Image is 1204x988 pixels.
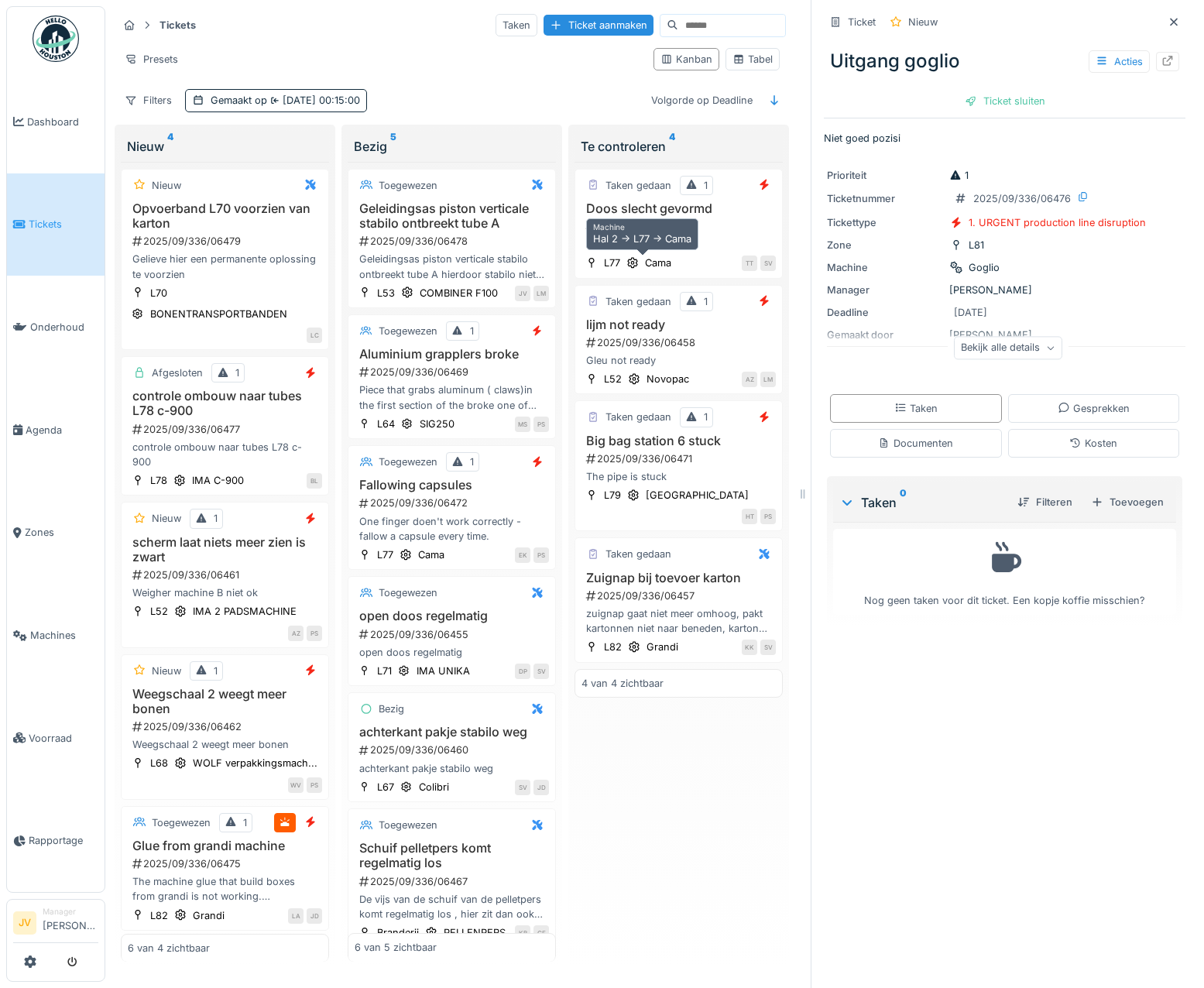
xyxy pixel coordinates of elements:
[585,219,776,234] div: 2025/09/336/06456
[13,906,98,943] a: JV Manager[PERSON_NAME]
[7,584,105,687] a: Machines
[470,455,474,469] div: 1
[33,15,79,62] img: Badge_color-CXgf-gQk.svg
[973,191,1071,206] div: 2025/09/336/06476
[379,178,437,193] div: Toegewezen
[152,365,203,380] div: Afgesloten
[593,222,691,232] h6: Machine
[900,493,907,512] sup: 0
[355,645,549,660] div: open doos regelmatig
[959,91,1051,111] div: Ticket sluiten
[152,178,181,193] div: Nieuw
[43,906,98,918] div: Manager
[128,585,322,600] div: Weigher machine B niet ok
[127,137,323,156] div: Nieuw
[581,606,776,636] div: zuignap gaat niet meer omhoog, pakt kartonnen niet naar beneden, karton blijft inde vormaker hangen
[214,511,218,526] div: 1
[760,256,776,271] div: SV
[307,777,322,793] div: PS
[379,818,437,832] div: Toegewezen
[760,509,776,524] div: PS
[379,324,437,338] div: Toegewezen
[355,347,549,362] h3: Aluminium grapplers broke
[969,260,1000,275] div: Goglio
[358,365,549,379] div: 2025/09/336/06469
[193,908,225,923] div: Grandi
[118,89,179,111] div: Filters
[470,324,474,338] div: 1
[355,892,549,921] div: De vijs van de schuif van de pelletpers komt regelmatig los , hier zit dan ook geen bout meer aan...
[131,719,322,734] div: 2025/09/336/06462
[150,908,168,923] div: L82
[150,604,168,619] div: L52
[1069,436,1117,451] div: Kosten
[827,283,1182,297] div: [PERSON_NAME]
[267,94,360,106] span: [DATE] 00:15:00
[908,15,938,29] div: Nieuw
[131,568,322,582] div: 2025/09/336/06461
[30,628,98,643] span: Machines
[647,640,678,654] div: Grandi
[533,925,549,941] div: GE
[128,874,322,904] div: The machine glue that build boxes from grandi is not working. The problem also came from others s...
[444,925,506,940] div: PELLENPERS
[7,70,105,173] a: Dashboard
[150,756,168,770] div: L68
[969,238,984,252] div: L81
[307,473,322,489] div: BL
[27,115,98,129] span: Dashboard
[243,815,247,830] div: 1
[827,215,943,230] div: Tickettype
[827,168,943,183] div: Prioriteit
[288,777,304,793] div: WV
[647,372,689,386] div: Novopac
[515,417,530,432] div: MS
[581,137,777,156] div: Te controleren
[533,286,549,301] div: LM
[390,137,396,156] sup: 5
[29,833,98,848] span: Rapportage
[153,18,202,33] strong: Tickets
[581,571,776,585] h3: Zuignap bij toevoer karton
[29,731,98,746] span: Voorraad
[824,41,1185,81] div: Uitgang goglio
[43,906,98,939] li: [PERSON_NAME]
[533,664,549,679] div: SV
[7,790,105,893] a: Rapportage
[827,191,943,206] div: Ticketnummer
[515,780,530,795] div: SV
[379,702,404,716] div: Bezig
[827,283,943,297] div: Manager
[839,493,1005,512] div: Taken
[358,627,549,642] div: 2025/09/336/06455
[307,908,322,924] div: JD
[128,737,322,752] div: Weegschaal 2 weegt meer bonen
[128,839,322,853] h3: Glue from grandi machine
[419,780,449,794] div: Colibri
[533,780,549,795] div: JD
[515,286,530,301] div: JV
[605,178,671,193] div: Taken gedaan
[128,940,210,955] div: 6 van 4 zichtbaar
[954,305,987,320] div: [DATE]
[827,260,943,275] div: Machine
[848,15,876,29] div: Ticket
[969,215,1146,230] div: 1. URGENT production line disruption
[355,609,549,623] h3: open doos regelmatig
[150,307,287,321] div: BONENTRANSPORTBANDEN
[581,353,776,368] div: Gleu not ready
[7,276,105,379] a: Onderhoud
[131,422,322,437] div: 2025/09/336/06477
[358,234,549,249] div: 2025/09/336/06478
[355,201,549,231] h3: Geleidingsas piston verticale stabilo ontbreekt tube A
[288,626,304,641] div: AZ
[118,48,185,70] div: Presets
[581,237,776,252] div: Doos slecht gevormd
[843,536,1166,608] div: Nog geen taken voor dit ticket. Een kopje koffie misschien?
[377,664,392,678] div: L71
[496,14,537,36] div: Taken
[128,201,322,231] h3: Opvoerband L70 voorzien van karton
[128,687,322,716] h3: Weegschaal 2 weegt meer bonen
[585,588,776,603] div: 2025/09/336/06457
[515,925,530,941] div: KB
